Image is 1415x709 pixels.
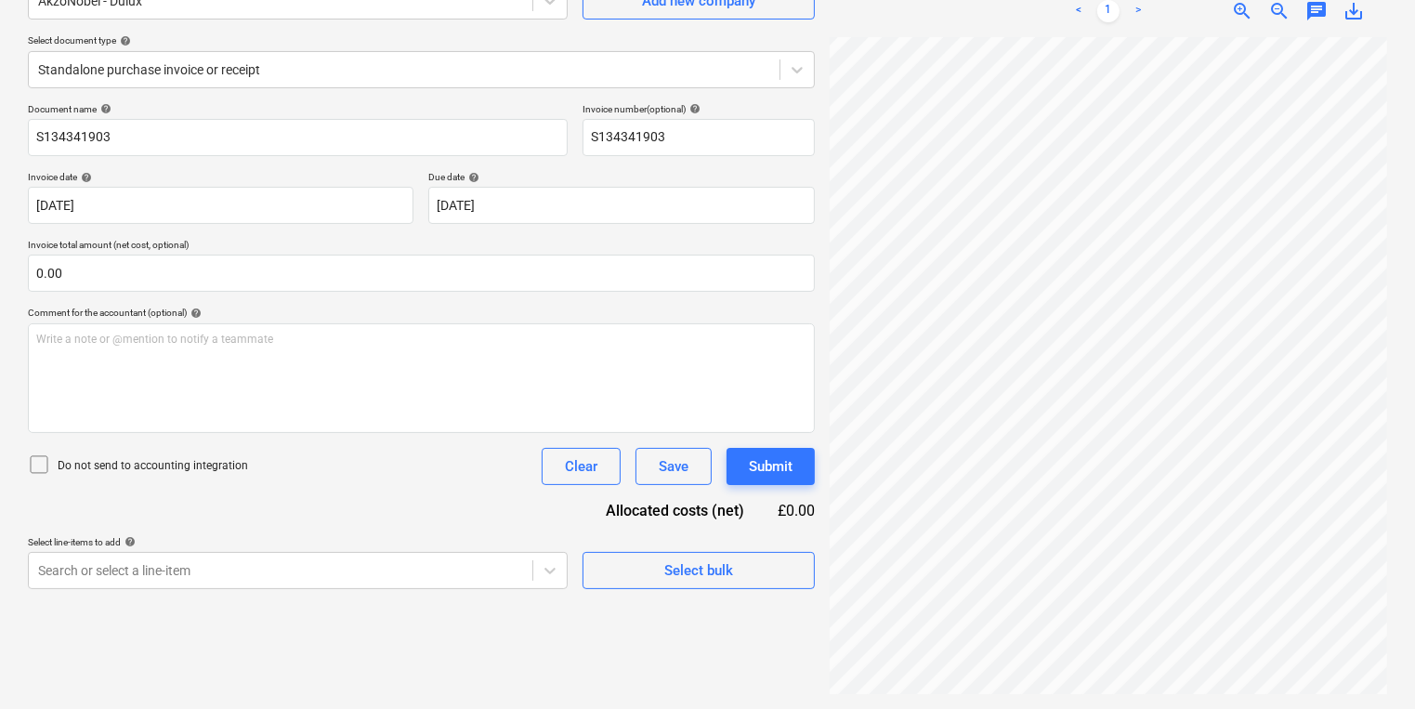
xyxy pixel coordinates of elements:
div: Submit [749,454,793,479]
div: Select document type [28,34,815,46]
button: Clear [542,448,621,485]
div: Invoice number (optional) [583,103,815,115]
div: Save [659,454,688,479]
span: help [121,536,136,547]
div: Due date [428,171,814,183]
div: £0.00 [774,500,815,521]
input: Due date not specified [428,187,814,224]
span: help [686,103,701,114]
button: Submit [727,448,815,485]
div: Comment for the accountant (optional) [28,307,815,319]
button: Save [635,448,712,485]
iframe: Chat Widget [1322,620,1415,709]
span: help [116,35,131,46]
div: Invoice date [28,171,413,183]
p: Invoice total amount (net cost, optional) [28,239,815,255]
input: Invoice date not specified [28,187,413,224]
div: Select bulk [664,558,733,583]
div: Allocated costs (net) [573,500,774,521]
span: help [77,172,92,183]
input: Document name [28,119,568,156]
div: Document name [28,103,568,115]
span: help [97,103,111,114]
span: help [187,308,202,319]
span: help [465,172,479,183]
input: Invoice total amount (net cost, optional) [28,255,815,292]
div: Select line-items to add [28,536,568,548]
button: Select bulk [583,552,815,589]
p: Do not send to accounting integration [58,458,248,474]
div: Clear [565,454,597,479]
input: Invoice number [583,119,815,156]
